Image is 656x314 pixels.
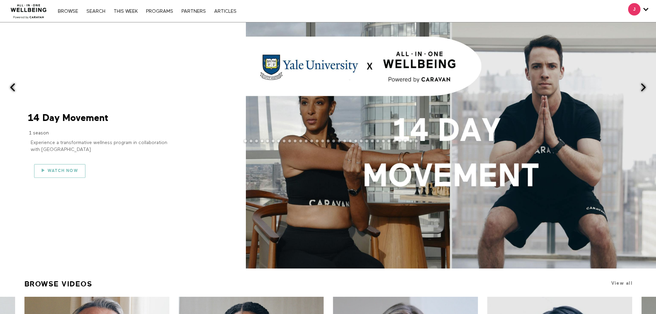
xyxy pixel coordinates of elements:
[54,8,240,14] nav: Primary
[24,277,93,291] a: Browse Videos
[611,281,633,286] a: View all
[110,9,141,14] a: THIS WEEK
[54,9,82,14] a: Browse
[83,9,109,14] a: Search
[211,9,240,14] a: ARTICLES
[178,9,209,14] a: PARTNERS
[143,9,177,14] a: PROGRAMS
